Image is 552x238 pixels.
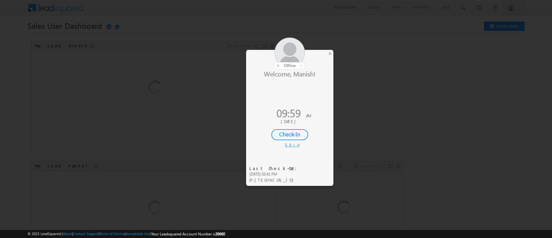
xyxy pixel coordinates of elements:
[126,232,150,236] a: Acceptable Use
[27,231,225,237] span: © 2025 LeadSquared | | | | |
[246,69,333,78] div: Welcome, Manish!
[249,165,301,171] div: Last Check-Out:
[73,232,99,236] a: Contact Support
[285,142,295,148] div: Skip
[249,177,301,183] div: IP :
[63,232,72,236] a: About
[100,232,125,236] a: Terms of Service
[306,113,311,118] span: AM
[251,119,329,124] div: [DATE]
[327,50,333,57] div: ×
[215,232,225,236] span: 39660
[151,232,225,236] span: Your Leadsquared Account Number is
[254,177,297,183] span: [TECHNICAL_ID]
[276,106,301,120] span: 09:59
[271,129,308,140] div: Check-In
[249,171,301,177] div: [DATE] 02:41 PM
[284,63,296,68] span: offline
